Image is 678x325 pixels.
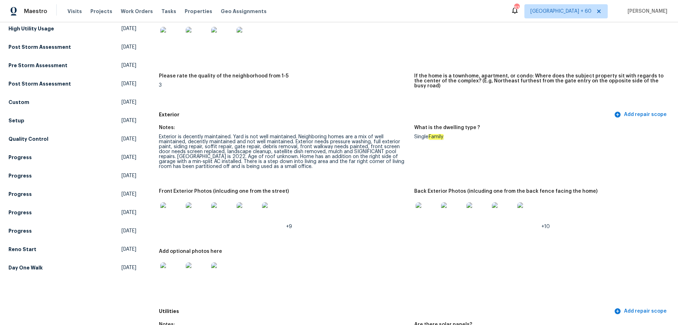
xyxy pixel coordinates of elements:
div: 830 [514,4,519,11]
span: [DATE] [121,264,136,271]
span: Add repair scope [615,307,667,316]
h5: What is the dwelling type ? [414,125,480,130]
a: Progress[DATE] [8,206,136,219]
span: [DATE] [121,246,136,253]
span: +9 [286,224,292,229]
h5: Day One Walk [8,264,43,271]
a: Day One Walk[DATE] [8,261,136,274]
a: Setup[DATE] [8,114,136,127]
span: [PERSON_NAME] [625,8,667,15]
span: Add repair scope [615,110,667,119]
span: [GEOGRAPHIC_DATA] + 60 [530,8,591,15]
h5: Add optional photos here [159,249,222,254]
a: Pre Storm Assessment[DATE] [8,59,136,72]
span: [DATE] [121,99,136,106]
span: [DATE] [121,227,136,234]
span: +10 [541,224,550,229]
span: Work Orders [121,8,153,15]
h5: Notes: [159,125,175,130]
span: Projects [90,8,112,15]
span: Visits [67,8,82,15]
span: Maestro [24,8,47,15]
h5: High Utility Usage [8,25,54,32]
h5: Pre Storm Assessment [8,62,67,69]
span: [DATE] [121,191,136,198]
h5: Post Storm Assessment [8,43,71,51]
button: Add repair scope [613,108,670,121]
span: Geo Assignments [221,8,267,15]
span: [DATE] [121,25,136,32]
div: Exterior is decently maintained. Yard is not well maintained. Neighboring homes are a mix of well... [159,134,409,169]
a: Quality Control[DATE] [8,133,136,145]
h5: Quality Control [8,135,48,143]
div: 3 [159,83,409,88]
h5: Post Storm Assessment [8,80,71,87]
span: [DATE] [121,172,136,179]
a: High Utility Usage[DATE] [8,22,136,35]
a: Post Storm Assessment[DATE] [8,41,136,53]
h5: Progress [8,209,32,216]
h5: Reno Start [8,246,36,253]
a: Progress[DATE] [8,169,136,182]
span: [DATE] [121,80,136,87]
a: Progress[DATE] [8,225,136,237]
h5: Progress [8,172,32,179]
h5: Progress [8,227,32,234]
span: Properties [185,8,212,15]
span: [DATE] [121,209,136,216]
em: Family [428,134,444,140]
h5: Custom [8,99,29,106]
a: Custom[DATE] [8,96,136,109]
span: Tasks [161,9,176,14]
span: [DATE] [121,154,136,161]
h5: Progress [8,191,32,198]
span: [DATE] [121,43,136,51]
h5: Setup [8,117,24,124]
a: Progress[DATE] [8,188,136,201]
button: Add repair scope [613,305,670,318]
a: Progress[DATE] [8,151,136,164]
a: Post Storm Assessment[DATE] [8,77,136,90]
h5: Please rate the quality of the neighborhood from 1-5 [159,74,289,79]
span: [DATE] [121,62,136,69]
h5: Progress [8,154,32,161]
h5: Front Exterior Photos (inlcuding one from the street) [159,189,289,194]
div: Single [414,134,664,139]
span: [DATE] [121,117,136,124]
div: Disrepair [159,9,409,54]
h5: Exterior [159,111,613,118]
a: Reno Start[DATE] [8,243,136,256]
span: [DATE] [121,135,136,143]
h5: If the home is a townhome, apartment, or condo: Where does the subject property sit with regards ... [414,74,664,88]
h5: Utilities [159,308,613,315]
h5: Back Exterior Photos (inlcuding one from the back fence facing the home) [414,189,597,194]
